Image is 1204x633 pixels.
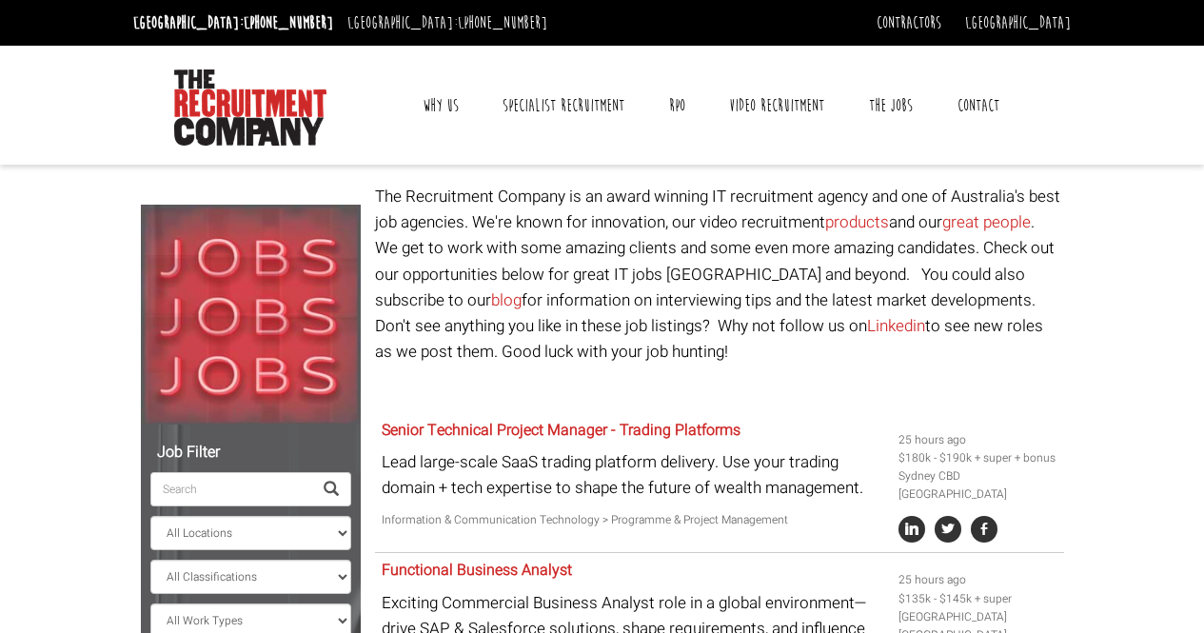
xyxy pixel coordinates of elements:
a: [GEOGRAPHIC_DATA] [965,12,1071,33]
a: Linkedin [867,314,925,338]
a: Video Recruitment [715,82,839,129]
a: products [825,210,889,234]
a: Why Us [408,82,473,129]
input: Search [150,472,312,506]
a: Senior Technical Project Manager - Trading Platforms [382,419,740,442]
a: great people [942,210,1031,234]
a: RPO [655,82,700,129]
li: [GEOGRAPHIC_DATA]: [128,8,338,38]
img: The Recruitment Company [174,69,326,146]
a: The Jobs [855,82,927,129]
img: Jobs, Jobs, Jobs [141,205,361,425]
p: The Recruitment Company is an award winning IT recruitment agency and one of Australia's best job... [375,184,1064,365]
a: Contractors [877,12,941,33]
li: 25 hours ago [898,431,1056,449]
a: [PHONE_NUMBER] [244,12,333,33]
h5: Job Filter [150,445,351,462]
a: Contact [943,82,1014,129]
li: [GEOGRAPHIC_DATA]: [343,8,552,38]
a: Specialist Recruitment [488,82,639,129]
a: blog [491,288,522,312]
a: [PHONE_NUMBER] [458,12,547,33]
